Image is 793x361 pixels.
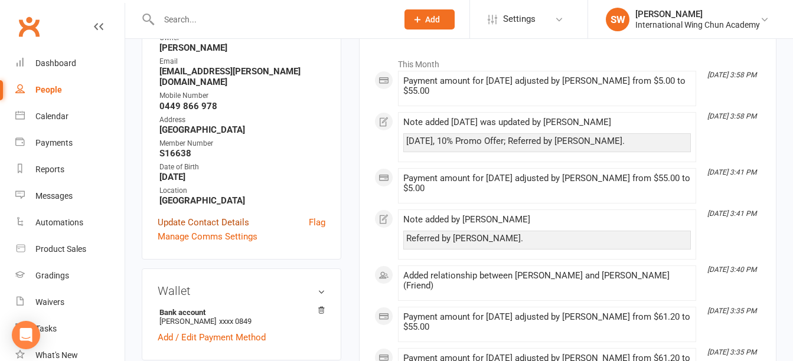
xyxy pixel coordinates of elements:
div: International Wing Chun Academy [635,19,760,30]
div: Email [159,56,325,67]
div: Payment amount for [DATE] adjusted by [PERSON_NAME] from $5.00 to $55.00 [403,76,691,96]
div: Reports [35,165,64,174]
strong: S16638 [159,148,325,159]
strong: Bank account [159,308,319,317]
span: xxxx 0849 [219,317,252,326]
a: Update Contact Details [158,215,249,229]
div: Product Sales [35,244,86,254]
strong: [GEOGRAPHIC_DATA] [159,195,325,206]
h3: Wallet [158,284,325,297]
div: Location [159,185,325,196]
a: Gradings [15,262,125,289]
a: Add / Edit Payment Method [158,330,266,344]
div: Member Number [159,138,325,149]
a: Product Sales [15,236,125,262]
div: Mobile Number [159,90,325,101]
i: [DATE] 3:41 PM [707,209,756,218]
a: People [15,77,125,103]
div: Payment amount for [DATE] adjusted by [PERSON_NAME] from $55.00 to $5.00 [403,173,691,193]
div: Calendar [35,111,68,121]
div: Note added by [PERSON_NAME] [403,215,691,225]
div: Waivers [35,297,64,307]
i: [DATE] 3:35 PM [707,307,756,315]
div: Gradings [35,271,69,280]
button: Add [404,9,455,29]
a: Clubworx [14,12,44,41]
span: Add [425,15,440,24]
a: Payments [15,130,125,156]
li: [PERSON_NAME] [158,306,325,327]
i: [DATE] 3:58 PM [707,112,756,120]
div: Note added [DATE] was updated by [PERSON_NAME] [403,117,691,127]
a: Reports [15,156,125,183]
div: Payment amount for [DATE] adjusted by [PERSON_NAME] from $61.20 to $55.00 [403,312,691,332]
i: [DATE] 3:41 PM [707,168,756,176]
li: This Month [374,52,761,71]
div: Open Intercom Messenger [12,321,40,349]
i: [DATE] 3:58 PM [707,71,756,79]
strong: [EMAIL_ADDRESS][PERSON_NAME][DOMAIN_NAME] [159,66,325,87]
div: Automations [35,218,83,227]
a: Manage Comms Settings [158,229,257,244]
div: [DATE], 10% Promo Offer; Referred by [PERSON_NAME]. [406,136,688,146]
a: Waivers [15,289,125,316]
a: Tasks [15,316,125,342]
a: Automations [15,209,125,236]
div: Tasks [35,324,57,333]
div: Address [159,114,325,126]
a: Calendar [15,103,125,130]
div: Added relationship between [PERSON_NAME] and [PERSON_NAME] (Friend) [403,271,691,291]
div: SW [606,8,629,31]
a: Flag [309,215,325,229]
div: Referred by [PERSON_NAME]. [406,234,688,244]
span: Settings [503,6,536,32]
strong: [DATE] [159,172,325,182]
a: Dashboard [15,50,125,77]
div: Date of Birth [159,162,325,173]
div: Messages [35,191,73,201]
div: [PERSON_NAME] [635,9,760,19]
div: People [35,85,62,94]
strong: [GEOGRAPHIC_DATA] [159,124,325,135]
div: Payments [35,138,73,147]
div: Dashboard [35,58,76,68]
strong: [PERSON_NAME] [159,42,325,53]
a: Messages [15,183,125,209]
i: [DATE] 3:35 PM [707,348,756,356]
strong: 0449 866 978 [159,101,325,111]
div: What's New [35,350,78,360]
input: Search... [155,11,389,28]
i: [DATE] 3:40 PM [707,265,756,274]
